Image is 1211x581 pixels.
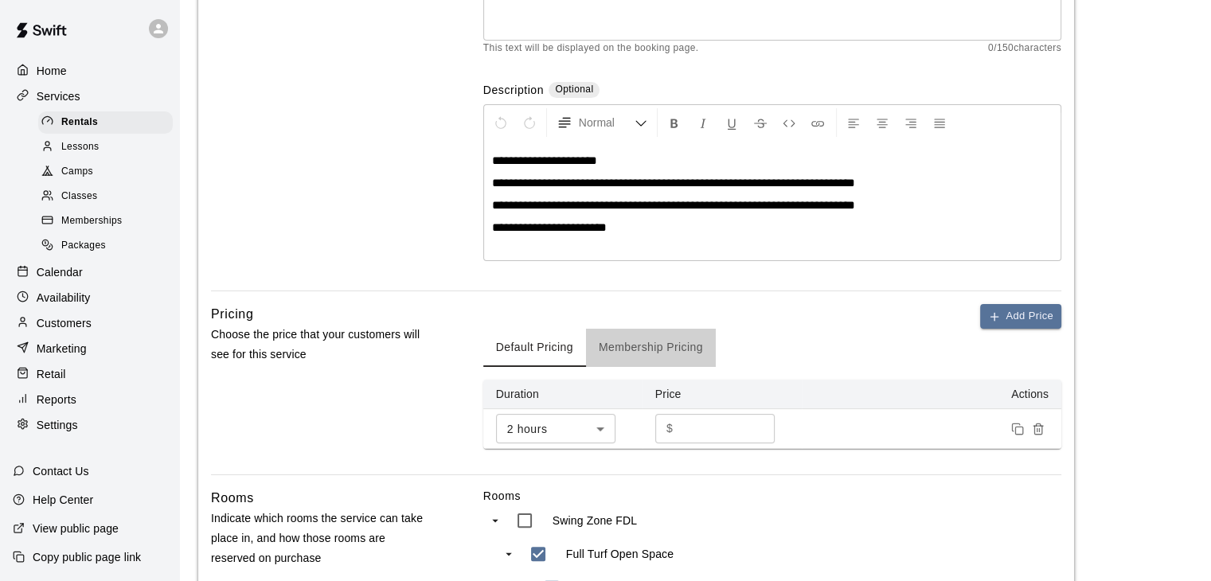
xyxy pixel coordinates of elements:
p: Indicate which rooms the service can take place in, and how those rooms are reserved on purchase [211,509,432,569]
p: Retail [37,366,66,382]
label: Description [483,82,544,100]
span: Lessons [61,139,100,155]
a: Customers [13,311,166,335]
button: Format Strikethrough [747,108,774,137]
p: Full Turf Open Space [566,546,674,562]
div: Lessons [38,136,173,158]
a: Rentals [38,110,179,135]
a: Lessons [38,135,179,159]
p: View public page [33,521,119,536]
div: Rentals [38,111,173,134]
div: Packages [38,235,173,257]
button: Left Align [840,108,867,137]
span: 0 / 150 characters [988,41,1061,57]
button: Format Italics [689,108,717,137]
a: Reports [13,388,166,411]
button: Remove price [1028,419,1049,439]
button: Default Pricing [483,329,586,367]
p: Customers [37,315,92,331]
button: Center Align [869,108,896,137]
button: Insert Link [804,108,831,137]
a: Memberships [38,209,179,234]
button: Redo [516,108,543,137]
a: Marketing [13,337,166,361]
h6: Pricing [211,304,253,325]
p: Help Center [33,492,93,508]
p: Availability [37,290,91,306]
p: Reports [37,392,76,407]
span: Camps [61,164,93,180]
p: Choose the price that your customers will see for this service [211,325,432,365]
div: Classes [38,185,173,208]
h6: Rooms [211,488,254,509]
p: $ [666,420,673,437]
button: Justify Align [926,108,953,137]
a: Packages [38,234,179,259]
span: Normal [579,115,635,131]
span: This text will be displayed on the booking page. [483,41,699,57]
button: Format Underline [718,108,745,137]
a: Availability [13,286,166,310]
span: Classes [61,189,97,205]
a: Camps [38,160,179,185]
span: Packages [61,238,106,254]
a: Home [13,59,166,83]
th: Duration [483,380,643,409]
th: Actions [802,380,1061,409]
p: Marketing [37,341,87,357]
span: Optional [555,84,593,95]
div: Memberships [38,210,173,232]
button: Format Bold [661,108,688,137]
p: Swing Zone FDL [553,513,637,528]
p: Contact Us [33,463,89,479]
span: Memberships [61,213,122,229]
a: Calendar [13,260,166,284]
p: Copy public page link [33,549,141,565]
th: Price [643,380,802,409]
button: Insert Code [775,108,803,137]
p: Home [37,63,67,79]
button: Membership Pricing [586,329,716,367]
div: Camps [38,161,173,183]
span: Rentals [61,115,98,131]
p: Services [37,88,80,104]
button: Add Price [980,304,1061,329]
p: Calendar [37,264,83,280]
a: Services [13,84,166,108]
p: Settings [37,417,78,433]
button: Duplicate price [1007,419,1028,439]
button: Right Align [897,108,924,137]
a: Settings [13,413,166,437]
button: Undo [487,108,514,137]
label: Rooms [483,488,1061,504]
a: Retail [13,362,166,386]
div: 2 hours [496,414,615,443]
button: Formatting Options [550,108,654,137]
a: Classes [38,185,179,209]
